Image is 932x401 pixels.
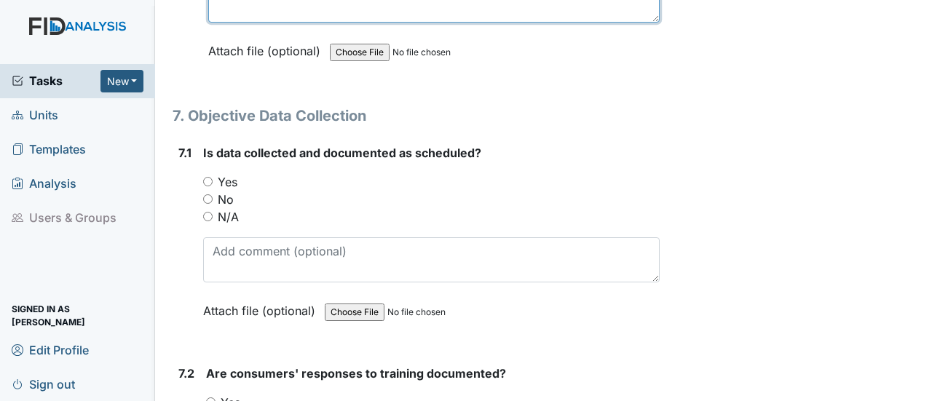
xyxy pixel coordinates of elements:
[218,173,237,191] label: Yes
[12,338,89,361] span: Edit Profile
[12,104,58,127] span: Units
[206,366,506,381] span: Are consumers' responses to training documented?
[12,172,76,195] span: Analysis
[218,191,234,208] label: No
[173,105,660,127] h1: 7. Objective Data Collection
[100,70,144,92] button: New
[178,144,191,162] label: 7.1
[203,146,481,160] span: Is data collected and documented as scheduled?
[203,212,213,221] input: N/A
[203,177,213,186] input: Yes
[203,294,321,319] label: Attach file (optional)
[12,373,75,395] span: Sign out
[218,208,239,226] label: N/A
[12,72,100,90] a: Tasks
[208,34,326,60] label: Attach file (optional)
[178,365,194,382] label: 7.2
[203,194,213,204] input: No
[12,304,143,327] span: Signed in as [PERSON_NAME]
[12,138,86,161] span: Templates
